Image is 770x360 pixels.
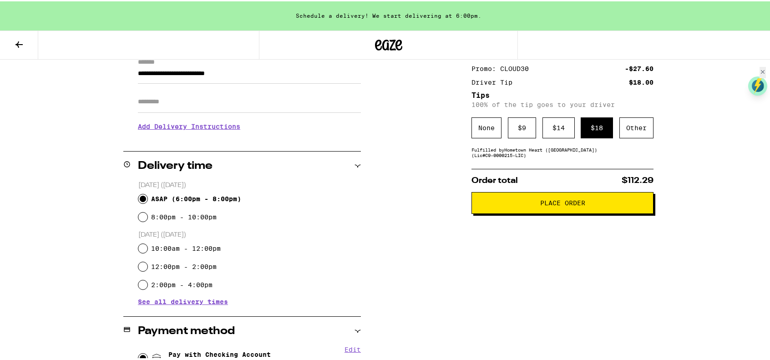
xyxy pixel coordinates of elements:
button: Edit [344,345,361,352]
p: [DATE] ([DATE]) [138,180,361,188]
label: 8:00pm - 10:00pm [151,212,217,219]
div: Driver Tip [471,78,519,84]
p: We'll contact you at [PHONE_NUMBER] when we arrive [138,136,361,143]
span: Hi. Need any help? [5,6,66,14]
div: Fulfilled by Hometown Heart ([GEOGRAPHIC_DATA]) (Lic# C9-0000215-LIC ) [471,146,653,157]
div: $ 18 [581,116,613,137]
div: Promo: CLOUD30 [471,64,535,71]
span: ASAP ( 6:00pm - 8:00pm ) [151,194,241,201]
h5: Tips [471,91,653,98]
h2: Payment method [138,325,235,335]
span: Place Order [540,198,585,205]
p: [DATE] ([DATE]) [138,229,361,238]
button: Place Order [471,191,653,213]
label: 2:00pm - 4:00pm [151,280,213,287]
div: $18.00 [629,78,653,84]
h2: Delivery time [138,159,213,170]
div: $ 14 [542,116,575,137]
div: Other [619,116,653,137]
div: $ 9 [508,116,536,137]
span: Order total [471,175,518,183]
span: $112.29 [622,175,653,183]
label: 10:00am - 12:00pm [151,243,221,251]
button: See all delivery times [138,297,228,304]
div: -$27.60 [625,64,653,71]
h3: Add Delivery Instructions [138,115,361,136]
p: 100% of the tip goes to your driver [471,100,653,107]
div: None [471,116,502,137]
label: 12:00pm - 2:00pm [151,262,217,269]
